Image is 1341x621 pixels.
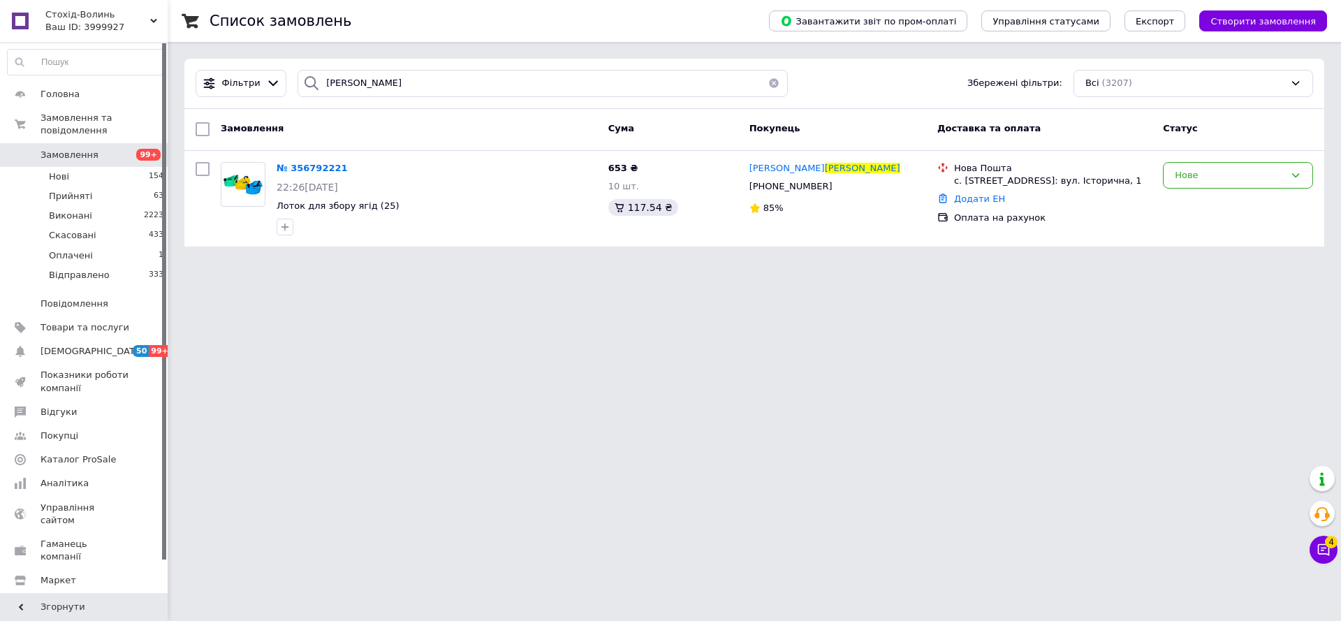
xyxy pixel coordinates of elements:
[763,203,784,213] span: 85%
[1085,77,1099,90] span: Всі
[1310,536,1338,564] button: Чат з покупцем4
[749,163,825,173] span: [PERSON_NAME]
[1124,10,1186,31] button: Експорт
[780,15,956,27] span: Завантажити звіт по пром-оплаті
[749,181,833,191] span: [PHONE_NUMBER]
[154,190,163,203] span: 63
[825,163,900,173] span: [PERSON_NAME]
[608,181,639,191] span: 10 шт.
[749,162,900,175] a: [PERSON_NAME][PERSON_NAME]
[277,200,400,211] a: Лоток для збору ягід (25)
[221,162,265,207] a: Фото товару
[49,190,92,203] span: Прийняті
[1185,15,1327,26] a: Створити замовлення
[1325,532,1338,545] span: 4
[1199,10,1327,31] button: Створити замовлення
[222,77,261,90] span: Фільтри
[954,212,1152,224] div: Оплата на рахунок
[954,162,1152,175] div: Нова Пошта
[41,430,78,442] span: Покупці
[45,8,150,21] span: Стохід-Волинь
[41,406,77,418] span: Відгуки
[144,210,163,222] span: 2223
[45,21,168,34] div: Ваш ID: 3999927
[1163,123,1198,133] span: Статус
[41,298,108,310] span: Повідомлення
[41,112,168,137] span: Замовлення та повідомлення
[277,163,348,173] a: № 356792221
[1175,168,1284,183] div: Нове
[41,502,129,527] span: Управління сайтом
[49,170,69,183] span: Нові
[41,149,98,161] span: Замовлення
[149,345,172,357] span: 99+
[981,10,1111,31] button: Управління статусами
[277,182,338,193] span: 22:26[DATE]
[49,229,96,242] span: Скасовані
[954,175,1152,187] div: с. [STREET_ADDRESS]: вул. Історична, 1
[149,229,163,242] span: 433
[992,16,1099,27] span: Управління статусами
[8,50,164,75] input: Пошук
[749,123,800,133] span: Покупець
[221,170,265,198] img: Фото товару
[608,199,678,216] div: 117.54 ₴
[133,345,149,357] span: 50
[967,77,1062,90] span: Збережені фільтри:
[41,538,129,563] span: Гаманець компанії
[149,170,163,183] span: 154
[41,345,144,358] span: [DEMOGRAPHIC_DATA]
[41,574,76,587] span: Маркет
[1136,16,1175,27] span: Експорт
[1102,78,1132,88] span: (3207)
[210,13,351,29] h1: Список замовлень
[49,249,93,262] span: Оплачені
[954,193,1005,204] a: Додати ЕН
[221,123,284,133] span: Замовлення
[41,88,80,101] span: Головна
[41,453,116,466] span: Каталог ProSale
[1210,16,1316,27] span: Створити замовлення
[149,269,163,282] span: 333
[769,10,967,31] button: Завантажити звіт по пром-оплаті
[159,249,163,262] span: 1
[49,210,92,222] span: Виконані
[760,70,788,97] button: Очистить
[937,123,1041,133] span: Доставка та оплата
[41,321,129,334] span: Товари та послуги
[41,477,89,490] span: Аналітика
[41,369,129,394] span: Показники роботи компанії
[608,123,634,133] span: Cума
[49,269,110,282] span: Відправлено
[298,70,788,97] input: Пошук за номером замовлення, ПІБ покупця, номером телефону, Email, номером накладної
[608,163,638,173] span: 653 ₴
[136,149,161,161] span: 99+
